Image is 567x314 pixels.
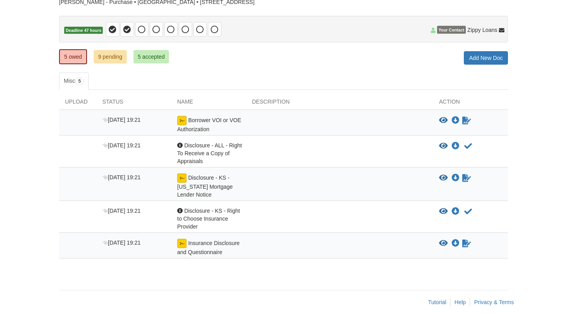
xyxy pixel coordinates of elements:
button: View Disclosure - ALL - Right To Receive a Copy of Appraisals [439,142,448,150]
a: Download Borrower VOI or VOE Authorization [452,117,460,124]
span: 5 [75,77,84,85]
a: Download Insurance Disclosure and Questionnaire [452,240,460,247]
img: Ready for you to esign [177,116,187,125]
span: Deadline 47 hours [64,27,103,34]
span: Insurance Disclosure and Questionnaire [177,240,240,255]
span: Zippy Loans [467,26,497,34]
div: Description [246,98,433,110]
a: Tutorial [428,299,446,305]
span: Disclosure - KS - [US_STATE] Mortgage Lender Notice [177,175,233,198]
a: 9 pending [94,50,127,63]
a: Download Disclosure - KS - Right to Choose Insurance Provider [452,208,460,215]
div: Upload [59,98,96,110]
button: View Insurance Disclosure and Questionnaire [439,240,448,247]
img: Ready for you to esign [177,239,187,248]
a: Privacy & Terms [474,299,514,305]
div: Status [96,98,171,110]
span: Disclosure - ALL - Right To Receive a Copy of Appraisals [177,142,242,164]
span: Your Contact [437,26,466,34]
span: [DATE] 19:21 [102,208,141,214]
span: [DATE] 19:21 [102,174,141,180]
a: 5 accepted [133,50,169,63]
a: Add New Doc [464,51,508,65]
span: [DATE] 19:21 [102,142,141,149]
a: Help [454,299,466,305]
a: Misc [59,72,89,90]
a: 5 owed [59,49,87,64]
img: Ready for you to esign [177,173,187,183]
button: Acknowledge receipt of document [463,141,473,151]
a: Download Disclosure - KS - Kansas Mortgage Lender Notice [452,175,460,181]
a: Sign Form [461,116,472,125]
a: Download Disclosure - ALL - Right To Receive a Copy of Appraisals [452,143,460,149]
div: Name [171,98,246,110]
button: Acknowledge receipt of document [463,207,473,216]
span: [DATE] 19:21 [102,240,141,246]
a: Sign Form [461,173,472,183]
button: View Disclosure - KS - Right to Choose Insurance Provider [439,208,448,216]
a: Sign Form [461,239,472,248]
span: Borrower VOI or VOE Authorization [177,117,241,132]
button: View Disclosure - KS - Kansas Mortgage Lender Notice [439,174,448,182]
span: [DATE] 19:21 [102,117,141,123]
button: View Borrower VOI or VOE Authorization [439,117,448,124]
div: Action [433,98,508,110]
span: Disclosure - KS - Right to Choose Insurance Provider [177,208,240,230]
